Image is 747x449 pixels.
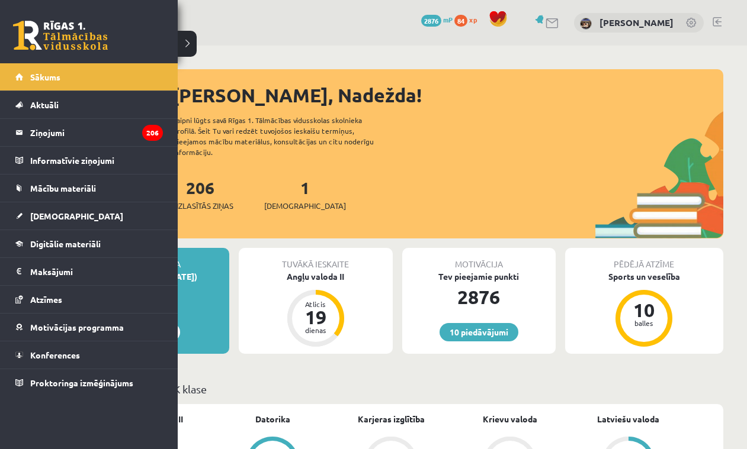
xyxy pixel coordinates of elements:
[15,258,163,285] a: Maksājumi
[30,119,163,146] legend: Ziņojumi
[599,17,674,28] a: [PERSON_NAME]
[565,248,723,270] div: Pēdējā atzīme
[30,294,62,305] span: Atzīmes
[239,248,392,270] div: Tuvākā ieskaite
[239,270,392,283] div: Angļu valoda II
[30,183,96,193] span: Mācību materiāli
[565,270,723,283] div: Sports un veselība
[173,115,395,157] div: Laipni lūgts savā Rīgas 1. Tālmācības vidusskolas skolnieka profilā. Šeit Tu vari redzēt tuvojošo...
[298,301,334,308] div: Atlicis
[30,350,80,360] span: Konferences
[402,270,556,283] div: Tev pieejamie punkti
[15,314,163,341] a: Motivācijas programma
[167,200,233,212] span: Neizlasītās ziņas
[172,81,723,109] div: [PERSON_NAME], Nadežda!
[30,258,163,285] legend: Maksājumi
[421,15,441,27] span: 2876
[167,177,233,212] a: 206Neizlasītās ziņas
[30,238,101,249] span: Digitālie materiāli
[580,18,592,30] img: Nadežda Ambraževiča
[30,99,59,110] span: Aktuāli
[15,369,163,396] a: Proktoringa izmēģinājums
[15,147,163,174] a: Informatīvie ziņojumi
[15,286,163,313] a: Atzīmes
[402,248,556,270] div: Motivācija
[255,413,290,425] a: Datorika
[15,230,163,257] a: Digitālie materiāli
[15,341,163,369] a: Konferences
[15,91,163,118] a: Aktuāli
[15,202,163,230] a: [DEMOGRAPHIC_DATA]
[402,283,556,311] div: 2876
[264,177,346,212] a: 1[DEMOGRAPHIC_DATA]
[30,322,124,332] span: Motivācijas programma
[76,381,719,397] p: Mācību plāns 12.c1 JK klase
[454,15,467,27] span: 84
[30,377,133,388] span: Proktoringa izmēģinājums
[440,323,518,341] a: 10 piedāvājumi
[626,301,662,319] div: 10
[454,15,483,24] a: 84 xp
[264,200,346,212] span: [DEMOGRAPHIC_DATA]
[15,175,163,202] a: Mācību materiāli
[30,147,163,174] legend: Informatīvie ziņojumi
[565,270,723,348] a: Sports un veselība 10 balles
[30,211,123,221] span: [DEMOGRAPHIC_DATA]
[483,413,537,425] a: Krievu valoda
[597,413,659,425] a: Latviešu valoda
[443,15,453,24] span: mP
[421,15,453,24] a: 2876 mP
[358,413,425,425] a: Karjeras izglītība
[15,63,163,91] a: Sākums
[30,72,60,82] span: Sākums
[626,319,662,327] div: balles
[298,327,334,334] div: dienas
[13,21,108,50] a: Rīgas 1. Tālmācības vidusskola
[239,270,392,348] a: Angļu valoda II Atlicis 19 dienas
[298,308,334,327] div: 19
[142,125,163,141] i: 206
[469,15,477,24] span: xp
[15,119,163,146] a: Ziņojumi206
